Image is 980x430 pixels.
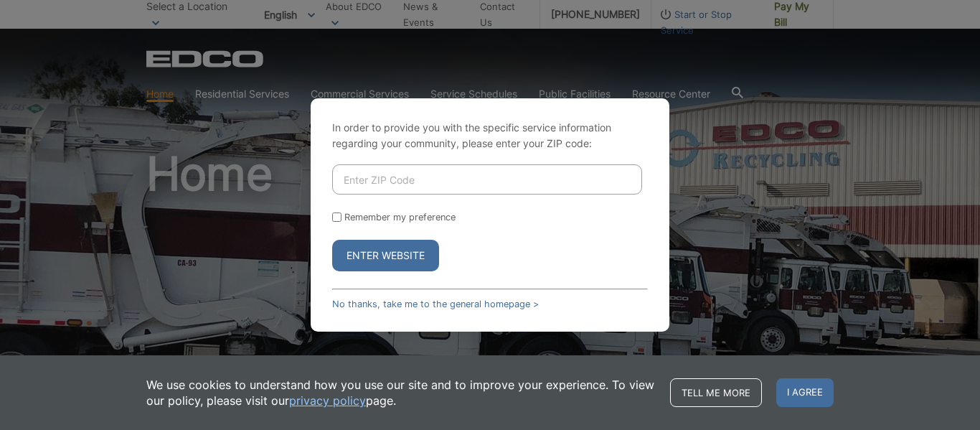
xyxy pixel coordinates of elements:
button: Enter Website [332,240,439,271]
input: Enter ZIP Code [332,164,642,195]
a: privacy policy [289,393,366,408]
a: Tell me more [670,378,762,407]
p: We use cookies to understand how you use our site and to improve your experience. To view our pol... [146,377,656,408]
label: Remember my preference [344,212,456,223]
p: In order to provide you with the specific service information regarding your community, please en... [332,120,648,151]
a: No thanks, take me to the general homepage > [332,299,539,309]
span: I agree [776,378,834,407]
